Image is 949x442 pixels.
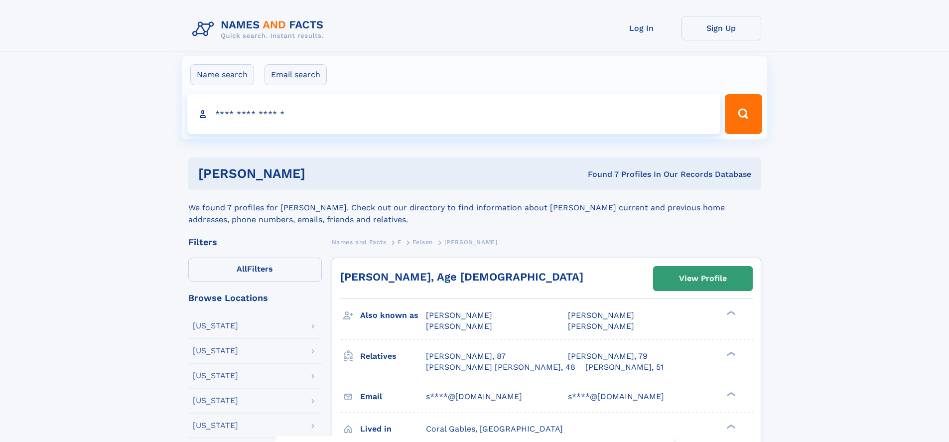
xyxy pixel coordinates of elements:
[188,258,322,282] label: Filters
[681,16,761,40] a: Sign Up
[198,167,447,180] h1: [PERSON_NAME]
[340,271,583,283] a: [PERSON_NAME], Age [DEMOGRAPHIC_DATA]
[193,347,238,355] div: [US_STATE]
[654,267,752,291] a: View Profile
[188,294,322,302] div: Browse Locations
[568,321,634,331] span: [PERSON_NAME]
[426,424,563,434] span: Coral Gables, [GEOGRAPHIC_DATA]
[332,236,387,248] a: Names and Facts
[398,239,402,246] span: F
[190,64,254,85] label: Name search
[193,322,238,330] div: [US_STATE]
[585,362,664,373] a: [PERSON_NAME], 51
[679,267,727,290] div: View Profile
[568,351,648,362] a: [PERSON_NAME], 79
[724,350,736,357] div: ❯
[724,391,736,397] div: ❯
[446,169,751,180] div: Found 7 Profiles In Our Records Database
[193,397,238,405] div: [US_STATE]
[237,264,247,274] span: All
[398,236,402,248] a: F
[193,372,238,380] div: [US_STATE]
[724,423,736,430] div: ❯
[444,239,498,246] span: [PERSON_NAME]
[187,94,721,134] input: search input
[725,94,762,134] button: Search Button
[602,16,681,40] a: Log In
[360,307,426,324] h3: Also known as
[426,321,492,331] span: [PERSON_NAME]
[360,348,426,365] h3: Relatives
[426,310,492,320] span: [PERSON_NAME]
[426,362,575,373] a: [PERSON_NAME] [PERSON_NAME], 48
[426,351,506,362] a: [PERSON_NAME], 87
[412,236,433,248] a: Felsen
[188,190,761,226] div: We found 7 profiles for [PERSON_NAME]. Check out our directory to find information about [PERSON_...
[568,310,634,320] span: [PERSON_NAME]
[265,64,327,85] label: Email search
[188,238,322,247] div: Filters
[188,16,332,43] img: Logo Names and Facts
[193,422,238,430] div: [US_STATE]
[360,388,426,405] h3: Email
[412,239,433,246] span: Felsen
[360,421,426,438] h3: Lived in
[724,310,736,316] div: ❯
